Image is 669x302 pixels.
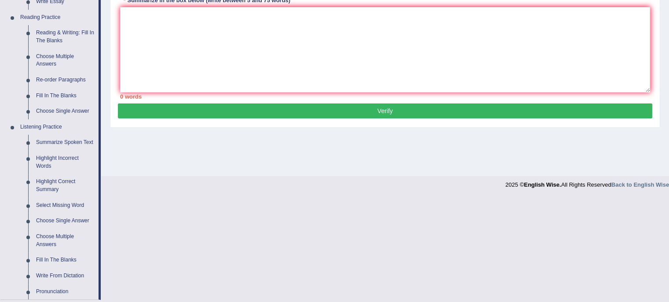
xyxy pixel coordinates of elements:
[32,174,99,197] a: Highlight Correct Summary
[524,181,561,188] strong: English Wise.
[505,176,669,189] div: 2025 © All Rights Reserved
[32,103,99,119] a: Choose Single Answer
[16,10,99,26] a: Reading Practice
[32,229,99,252] a: Choose Multiple Answers
[32,151,99,174] a: Highlight Incorrect Words
[32,252,99,268] a: Fill In The Blanks
[120,92,650,101] div: 0 words
[32,198,99,214] a: Select Missing Word
[32,25,99,48] a: Reading & Writing: Fill In The Blanks
[32,88,99,104] a: Fill In The Blanks
[32,72,99,88] a: Re-order Paragraphs
[611,181,669,188] a: Back to English Wise
[32,284,99,300] a: Pronunciation
[16,119,99,135] a: Listening Practice
[32,268,99,284] a: Write From Dictation
[32,213,99,229] a: Choose Single Answer
[32,135,99,151] a: Summarize Spoken Text
[118,103,652,118] button: Verify
[32,49,99,72] a: Choose Multiple Answers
